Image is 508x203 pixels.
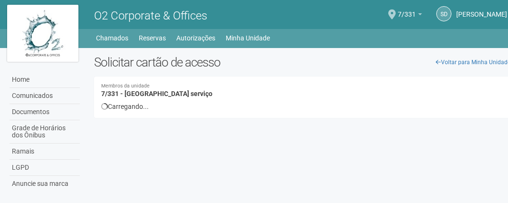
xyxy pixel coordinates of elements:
[176,31,215,45] a: Autorizações
[10,120,80,144] a: Grade de Horários dos Ônibus
[456,1,507,18] span: SecreDiego de Azevedo Afonso
[10,144,80,160] a: Ramais
[139,31,166,45] a: Reservas
[10,72,80,88] a: Home
[7,5,78,62] img: logo.jpg
[398,12,422,19] a: 7/331
[96,31,128,45] a: Chamados
[398,1,416,18] span: 7/331
[94,9,207,22] span: O2 Corporate & Offices
[10,176,80,192] a: Anuncie sua marca
[226,31,270,45] a: Minha Unidade
[436,6,451,21] a: Sd
[10,160,80,176] a: LGPD
[10,88,80,104] a: Comunicados
[10,104,80,120] a: Documentos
